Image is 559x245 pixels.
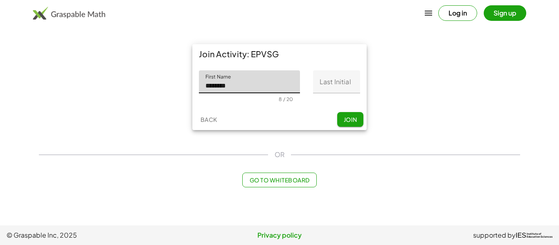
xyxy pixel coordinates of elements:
button: Back [196,112,222,127]
span: supported by [473,230,516,240]
span: Institute of Education Sciences [527,233,552,238]
span: IES [516,232,526,239]
span: © Graspable Inc, 2025 [7,230,189,240]
button: Log in [438,5,477,21]
button: Sign up [484,5,526,21]
button: Join [337,112,363,127]
button: Go to Whiteboard [242,173,316,187]
a: IESInstitute ofEducation Sciences [516,230,552,240]
span: Go to Whiteboard [249,176,309,184]
span: Join [343,116,357,123]
a: Privacy policy [189,230,371,240]
div: Join Activity: EPVSG [192,44,367,64]
span: Back [200,116,217,123]
div: 8 / 20 [279,96,293,102]
span: OR [275,150,284,160]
